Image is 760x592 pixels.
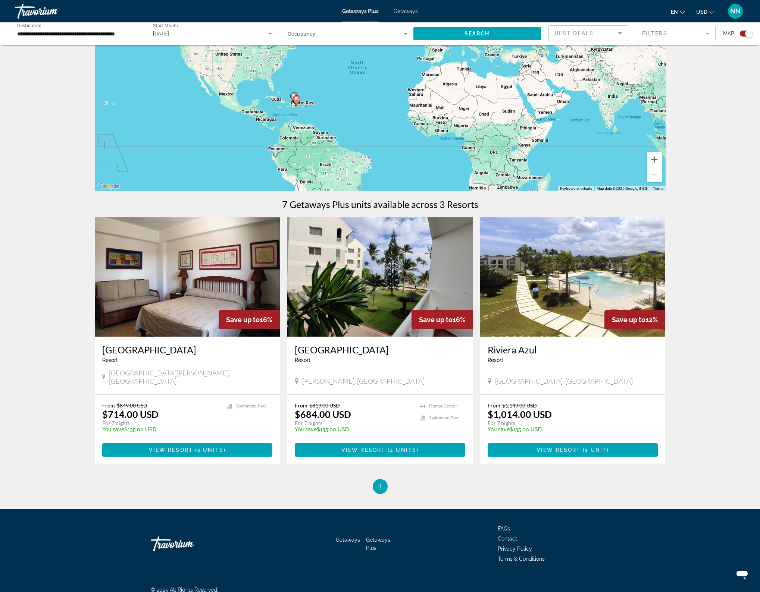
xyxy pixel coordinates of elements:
span: [GEOGRAPHIC_DATA][PERSON_NAME], [GEOGRAPHIC_DATA] [109,369,272,385]
span: Save up to [612,316,645,324]
a: Getaways Plus [366,537,390,551]
span: ( ) [193,447,226,453]
span: Start Month [153,23,178,28]
button: Change language [671,6,685,17]
a: Getaways Plus [342,8,379,14]
span: [PERSON_NAME], [GEOGRAPHIC_DATA] [302,377,425,385]
span: Search [465,31,490,37]
span: Map data ©2025 Google, INEGI [597,186,648,190]
span: Resort [102,357,118,363]
p: For 7 nights [488,420,651,426]
img: DR63O01X.jpg [480,217,666,337]
img: 4859I01L.jpg [95,217,280,337]
a: Riviera Azul [488,344,658,355]
p: $135.00 USD [488,426,651,432]
span: You save [295,426,317,432]
span: Swimming Pool [429,416,460,421]
a: Contact [498,536,517,542]
img: 3930E01X.jpg [287,217,473,337]
span: View Resort [537,447,581,453]
p: $135.00 USD [102,426,220,432]
button: Zoom out [647,167,662,182]
span: From [102,402,115,409]
a: Privacy Policy [498,546,532,552]
span: From [295,402,307,409]
button: Zoom in [647,152,662,167]
span: You save [102,426,124,432]
button: View Resort(4 units) [295,443,465,457]
a: Getaways [394,8,418,14]
span: Resort [295,357,310,363]
iframe: Button to launch messaging window [730,562,754,586]
span: View Resort [341,447,385,453]
p: For 7 nights [295,420,413,426]
span: You save [488,426,510,432]
span: $1,149.00 USD [502,402,537,409]
span: Best Deals [555,30,594,36]
span: [GEOGRAPHIC_DATA], [GEOGRAPHIC_DATA] [495,377,633,385]
a: Terms & Conditions [498,556,545,562]
div: 16% [412,310,473,329]
div: 12% [604,310,665,329]
a: [GEOGRAPHIC_DATA] [102,344,273,355]
span: Resort [488,357,503,363]
h1: 7 Getaways Plus units available across 3 Resorts [282,199,478,210]
span: [DATE] [153,31,169,37]
p: $684.00 USD [295,409,351,420]
span: en [671,9,678,15]
span: ( ) [385,447,419,453]
button: View Resort(2 units) [102,443,273,457]
span: $849.00 USD [117,402,147,409]
a: Travorium [15,1,90,21]
span: View Resort [149,447,193,453]
p: For 7 nights [102,420,220,426]
span: From [488,402,500,409]
span: $819.00 USD [309,402,340,409]
nav: Pagination [95,479,666,494]
div: 16% [219,310,280,329]
span: 4 units [390,447,416,453]
p: $1,014.00 USD [488,409,552,420]
button: Search [413,27,541,40]
a: Travorium [151,533,225,555]
span: Swimming Pool [236,404,267,409]
span: ( ) [581,447,609,453]
button: View Resort(1 unit) [488,443,658,457]
a: Getaways [336,537,360,543]
span: Destination [17,23,41,28]
p: $135.00 USD [295,426,413,432]
span: Save up to [419,316,453,324]
span: 1 [378,482,382,491]
a: [GEOGRAPHIC_DATA] [295,344,465,355]
img: Google [97,182,121,191]
p: $714.00 USD [102,409,159,420]
mat-select: Sort by [555,29,622,38]
span: 1 unit [585,447,607,453]
span: NN [730,7,741,15]
a: Terms (opens in new tab) [653,186,663,190]
span: USD [696,9,707,15]
button: User Menu [726,3,745,19]
span: 2 units [197,447,223,453]
a: FAQs [498,526,510,532]
button: Change currency [696,6,714,17]
button: Keyboard shortcuts [560,186,592,191]
a: Open this area in Google Maps (opens a new window) [97,182,121,191]
button: Filter [636,25,716,42]
span: Occupancy [288,31,315,37]
span: Map [723,28,734,39]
